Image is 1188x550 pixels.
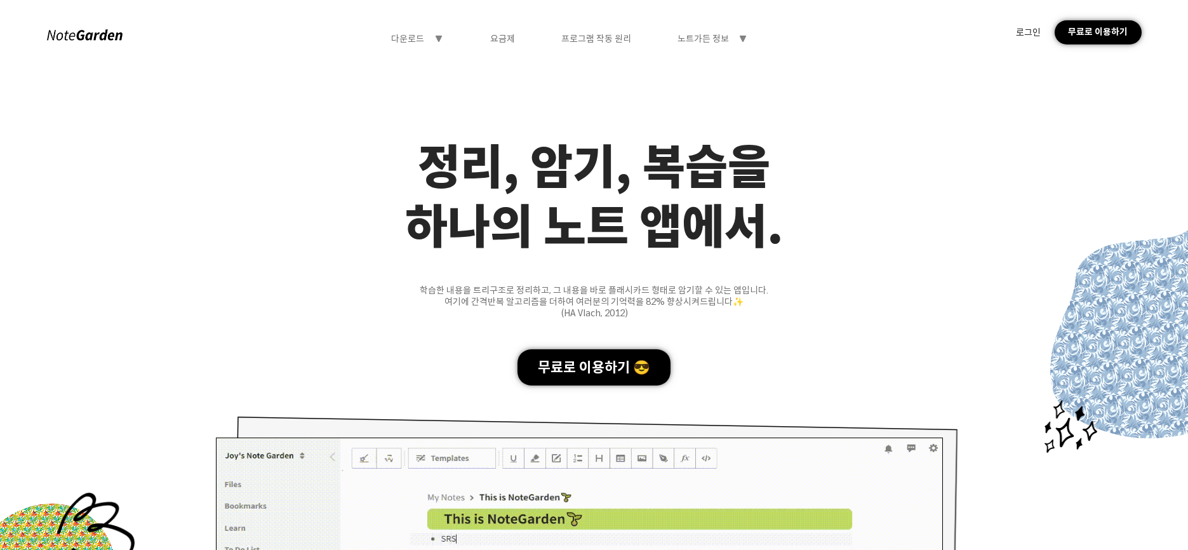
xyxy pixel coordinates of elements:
[677,33,729,44] div: 노트가든 정보
[391,33,424,44] div: 다운로드
[561,33,631,44] div: 프로그램 작동 원리
[1016,27,1041,38] div: 로그인
[517,349,671,386] div: 무료로 이용하기 😎
[490,33,515,44] div: 요금제
[1055,20,1142,44] div: 무료로 이용하기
